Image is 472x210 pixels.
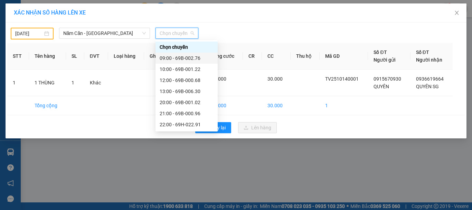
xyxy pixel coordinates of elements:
[262,43,291,70] th: CC
[160,121,214,128] div: 22:00 - 69H-022.91
[267,76,283,82] span: 30.000
[374,84,389,89] span: QUYÊN
[447,3,466,23] button: Close
[374,76,401,82] span: 0915670930
[262,96,291,115] td: 30.000
[416,76,444,82] span: 0936619664
[84,70,108,96] td: Khác
[160,76,214,84] div: 12:00 - 69B-000.68
[243,43,262,70] th: CR
[3,24,132,33] li: 02839.63.63.63
[160,54,214,62] div: 09:00 - 69B-002.76
[374,57,396,63] span: Người gửi
[144,43,174,70] th: Ghi chú
[320,43,368,70] th: Mã GD
[160,65,214,73] div: 10:00 - 69B-001.22
[206,43,243,70] th: Tổng cước
[3,43,78,70] b: GỬI : Văn phòng [PERSON_NAME]
[3,15,132,24] li: 85 [PERSON_NAME]
[108,43,144,70] th: Loại hàng
[416,84,439,89] span: QUYÊN SG
[160,88,214,95] div: 13:00 - 69B-006.30
[325,76,359,82] span: TV2510140001
[320,96,368,115] td: 1
[29,43,66,70] th: Tên hàng
[40,25,45,31] span: phone
[454,10,460,16] span: close
[160,28,194,38] span: Chọn chuyến
[84,43,108,70] th: ĐVT
[206,96,243,115] td: 30.000
[142,31,146,35] span: down
[160,110,214,117] div: 21:00 - 69B-000.96
[155,42,218,53] div: Chọn chuyến
[63,28,146,38] span: Năm Căn - Sài Gòn
[7,70,29,96] td: 1
[160,43,214,51] div: Chọn chuyến
[160,99,214,106] div: 20:00 - 69B-001.02
[29,70,66,96] td: 1 THÙNG
[40,17,45,22] span: environment
[66,43,84,70] th: SL
[291,43,320,70] th: Thu hộ
[416,57,442,63] span: Người nhận
[374,49,387,55] span: Số ĐT
[416,49,429,55] span: Số ĐT
[40,4,98,13] b: [PERSON_NAME]
[238,122,277,133] button: uploadLên hàng
[7,43,29,70] th: STT
[29,96,66,115] td: Tổng cộng
[72,80,74,85] span: 1
[211,76,226,82] span: 30.000
[15,30,43,37] input: 13/10/2025
[14,9,86,16] span: XÁC NHẬN SỐ HÀNG LÊN XE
